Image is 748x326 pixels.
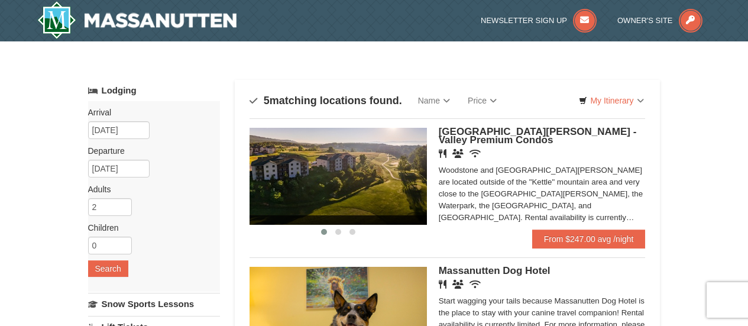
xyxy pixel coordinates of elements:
div: Woodstone and [GEOGRAPHIC_DATA][PERSON_NAME] are located outside of the "Kettle" mountain area an... [439,164,646,224]
a: Lodging [88,80,220,101]
label: Departure [88,145,211,157]
span: 5 [264,95,270,106]
h4: matching locations found. [250,95,402,106]
span: [GEOGRAPHIC_DATA][PERSON_NAME] - Valley Premium Condos [439,126,637,146]
span: Newsletter Sign Up [481,16,567,25]
a: Name [409,89,459,112]
i: Wireless Internet (free) [469,280,481,289]
i: Restaurant [439,149,446,158]
a: Newsletter Sign Up [481,16,597,25]
label: Children [88,222,211,234]
a: Snow Sports Lessons [88,293,220,315]
i: Banquet Facilities [452,280,464,289]
span: Owner's Site [617,16,673,25]
a: Massanutten Resort [37,1,237,39]
a: My Itinerary [571,92,651,109]
a: Owner's Site [617,16,702,25]
button: Search [88,260,128,277]
img: Massanutten Resort Logo [37,1,237,39]
label: Arrival [88,106,211,118]
i: Restaurant [439,280,446,289]
a: From $247.00 avg /night [532,230,646,248]
i: Wireless Internet (free) [469,149,481,158]
label: Adults [88,183,211,195]
span: Massanutten Dog Hotel [439,265,551,276]
a: Price [459,89,506,112]
i: Banquet Facilities [452,149,464,158]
